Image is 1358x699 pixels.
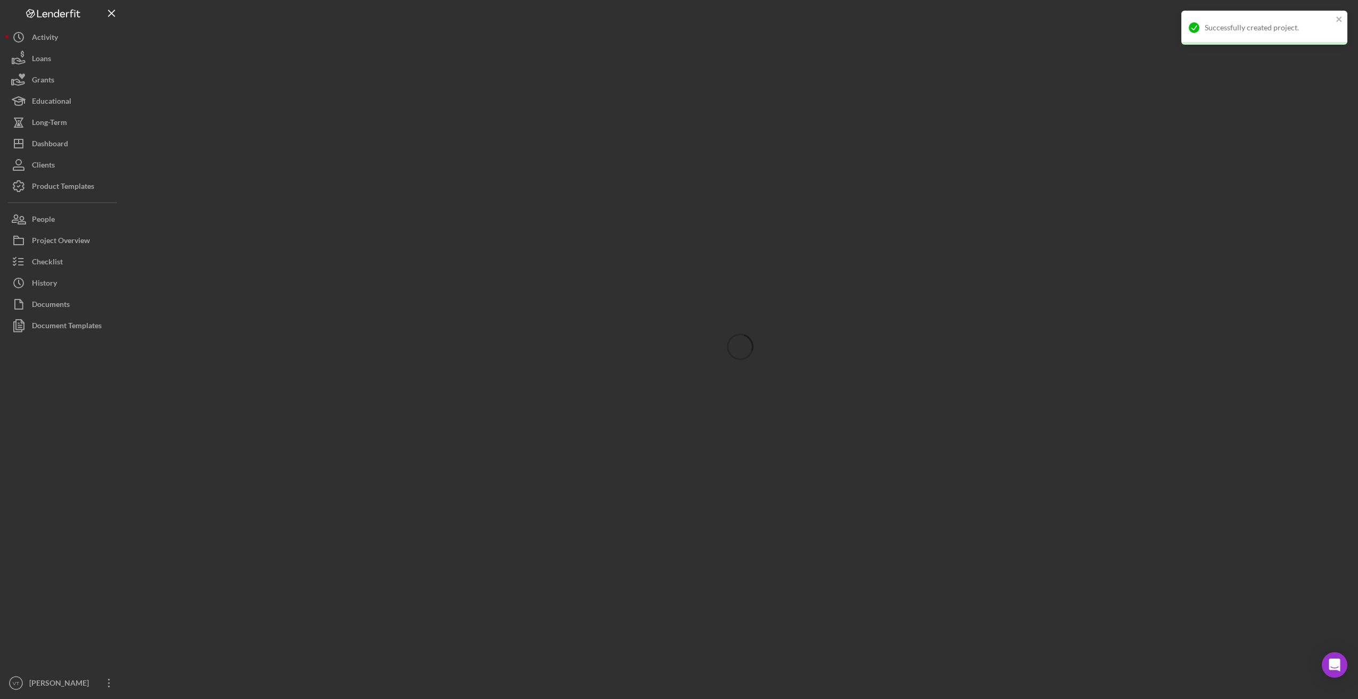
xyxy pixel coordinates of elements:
[5,154,122,176] button: Clients
[32,230,90,254] div: Project Overview
[5,90,122,112] button: Educational
[32,48,51,72] div: Loans
[1322,652,1347,678] div: Open Intercom Messenger
[5,27,122,48] button: Activity
[5,230,122,251] button: Project Overview
[5,672,122,694] button: VT[PERSON_NAME]
[5,209,122,230] button: People
[32,133,68,157] div: Dashboard
[32,112,67,136] div: Long-Term
[13,680,19,686] text: VT
[5,112,122,133] button: Long-Term
[27,672,96,696] div: [PERSON_NAME]
[5,294,122,315] button: Documents
[32,69,54,93] div: Grants
[1205,23,1332,32] div: Successfully created project.
[32,176,94,199] div: Product Templates
[32,272,57,296] div: History
[5,48,122,69] button: Loans
[5,272,122,294] button: History
[5,251,122,272] button: Checklist
[1336,15,1343,25] button: close
[5,133,122,154] button: Dashboard
[32,154,55,178] div: Clients
[32,27,58,51] div: Activity
[32,251,63,275] div: Checklist
[5,69,122,90] button: Grants
[5,176,122,197] button: Product Templates
[32,294,70,318] div: Documents
[32,209,55,232] div: People
[32,90,71,114] div: Educational
[32,315,102,339] div: Document Templates
[5,315,122,336] button: Document Templates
